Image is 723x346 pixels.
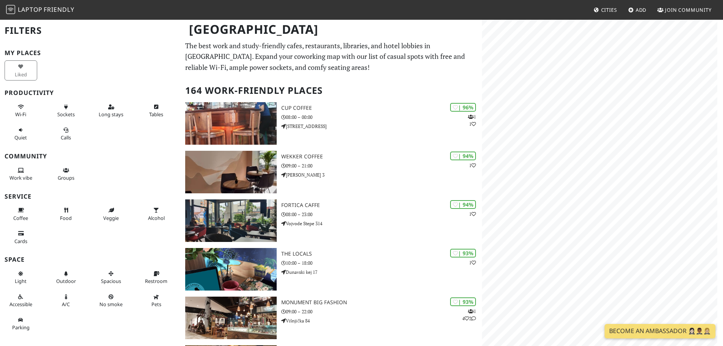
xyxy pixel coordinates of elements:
span: Accessible [9,301,32,308]
p: 1 [469,259,476,266]
span: Coffee [13,215,28,221]
button: Light [5,267,37,288]
h3: My Places [5,49,176,57]
span: Spacious [101,278,121,284]
button: No smoke [95,291,128,311]
img: Cup Coffee [185,102,277,145]
a: Fortica caffe | 94% 1 Fortica caffe 08:00 – 23:00 Vojvode Stepe 314 [181,199,482,242]
span: Work-friendly tables [149,111,163,118]
h3: Cup Coffee [281,105,482,111]
p: 10:00 – 18:00 [281,259,482,267]
h3: Wekker Coffee [281,153,482,160]
button: Veggie [95,204,128,224]
h2: Filters [5,19,176,42]
span: Quiet [14,134,27,141]
button: Sockets [50,101,82,121]
span: Air conditioned [62,301,70,308]
span: Video/audio calls [61,134,71,141]
div: | 93% [450,249,476,258]
a: Add [625,3,650,17]
a: Cities [591,3,620,17]
div: | 94% [450,200,476,209]
span: Cities [601,6,617,13]
span: Parking [12,324,30,331]
button: Coffee [5,204,37,224]
p: [STREET_ADDRESS] [281,123,482,130]
button: Tables [140,101,173,121]
p: Višnjička 84 [281,317,482,324]
button: Groups [50,164,82,184]
span: Veggie [103,215,119,221]
img: Monument Big Fashion [185,297,277,339]
p: Vojvode Stepe 314 [281,220,482,227]
h3: Service [5,193,176,200]
span: Natural light [15,278,27,284]
span: Alcohol [148,215,165,221]
img: LaptopFriendly [6,5,15,14]
p: 08:00 – 23:00 [281,211,482,218]
button: Outdoor [50,267,82,288]
h3: The Locals [281,251,482,257]
div: | 94% [450,152,476,160]
button: Wi-Fi [5,101,37,121]
h3: Monument Big Fashion [281,299,482,306]
p: 1 1 [468,113,476,128]
span: Friendly [44,5,74,14]
button: Food [50,204,82,224]
span: Stable Wi-Fi [15,111,26,118]
button: Parking [5,314,37,334]
button: Cards [5,227,37,247]
button: Pets [140,291,173,311]
button: Work vibe [5,164,37,184]
button: Alcohol [140,204,173,224]
p: 08:00 – 00:00 [281,114,482,121]
h3: Community [5,153,176,160]
span: Add [636,6,647,13]
img: Wekker Coffee [185,151,277,193]
div: | 93% [450,297,476,306]
p: The best work and study-friendly cafes, restaurants, libraries, and hotel lobbies in [GEOGRAPHIC_... [185,40,477,73]
p: 1 4 2 [462,308,476,322]
button: Accessible [5,291,37,311]
span: Long stays [99,111,123,118]
a: Wekker Coffee | 94% 1 Wekker Coffee 09:00 – 21:00 [PERSON_NAME] 3 [181,151,482,193]
a: LaptopFriendly LaptopFriendly [6,3,74,17]
p: 09:00 – 21:00 [281,162,482,169]
img: The Locals [185,248,277,291]
span: Smoke free [99,301,123,308]
span: Pet friendly [151,301,161,308]
span: Group tables [58,174,74,181]
button: Calls [50,124,82,144]
h1: [GEOGRAPHIC_DATA] [183,19,480,40]
button: A/C [50,291,82,311]
h3: Space [5,256,176,263]
span: Power sockets [57,111,75,118]
div: | 96% [450,103,476,112]
h3: Productivity [5,89,176,96]
a: Become an Ambassador 🤵🏻‍♀️🤵🏾‍♂️🤵🏼‍♀️ [605,324,715,338]
a: Join Community [654,3,715,17]
p: Dunavski kej 17 [281,269,482,276]
p: 09:00 – 22:00 [281,308,482,315]
a: Monument Big Fashion | 93% 142 Monument Big Fashion 09:00 – 22:00 Višnjička 84 [181,297,482,339]
span: Join Community [665,6,712,13]
button: Long stays [95,101,128,121]
a: Cup Coffee | 96% 11 Cup Coffee 08:00 – 00:00 [STREET_ADDRESS] [181,102,482,145]
p: [PERSON_NAME] 3 [281,171,482,179]
img: Fortica caffe [185,199,277,242]
h3: Fortica caffe [281,202,482,209]
span: Restroom [145,278,167,284]
button: Restroom [140,267,173,288]
p: 1 [469,210,476,218]
span: People working [9,174,32,181]
h2: 164 Work-Friendly Places [185,79,477,102]
span: Laptop [18,5,43,14]
a: The Locals | 93% 1 The Locals 10:00 – 18:00 Dunavski kej 17 [181,248,482,291]
span: Food [60,215,72,221]
button: Spacious [95,267,128,288]
button: Quiet [5,124,37,144]
span: Outdoor area [56,278,76,284]
span: Credit cards [14,238,27,245]
p: 1 [469,162,476,169]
